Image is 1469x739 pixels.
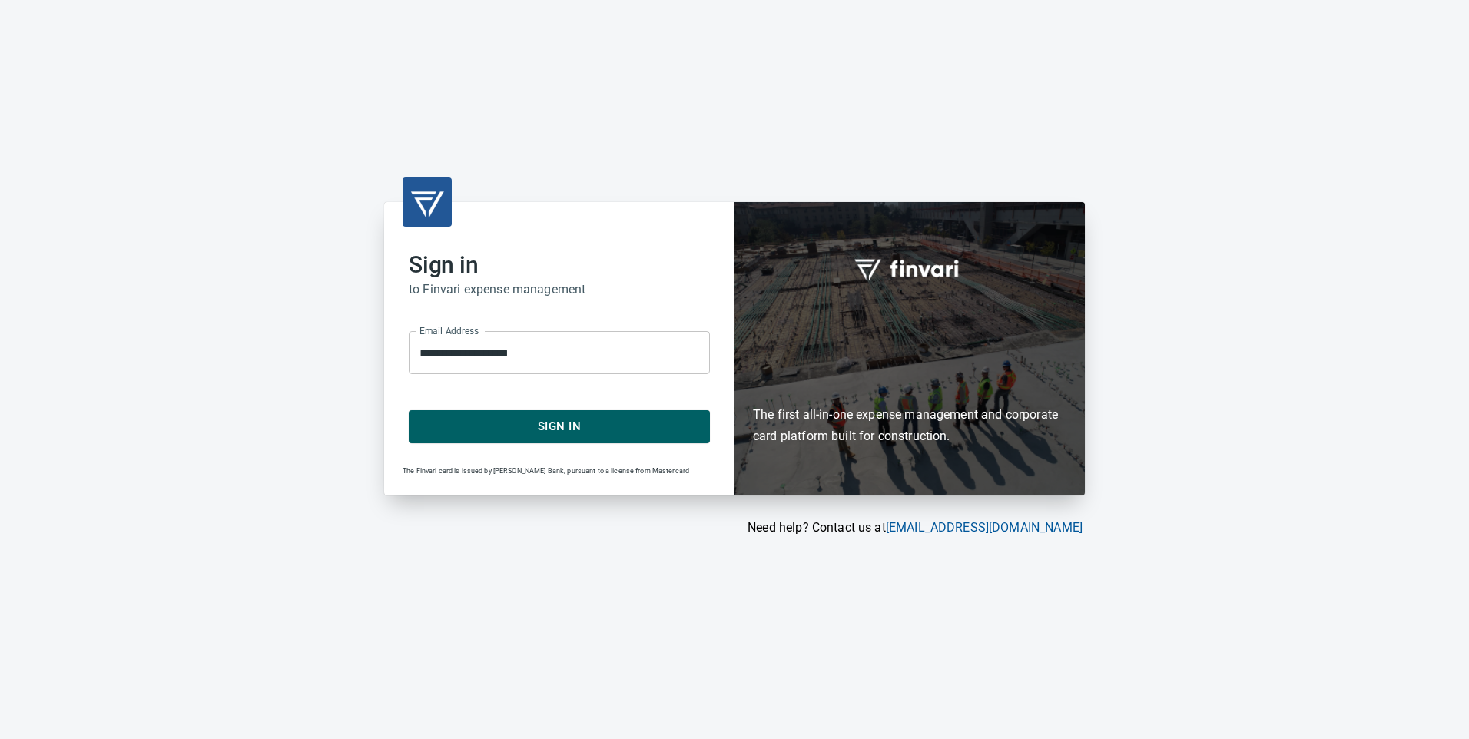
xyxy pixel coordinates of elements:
p: Need help? Contact us at [384,519,1083,537]
img: transparent_logo.png [409,184,446,220]
img: fullword_logo_white.png [852,250,967,286]
h6: to Finvari expense management [409,279,710,300]
a: [EMAIL_ADDRESS][DOMAIN_NAME] [886,520,1083,535]
h6: The first all-in-one expense management and corporate card platform built for construction. [753,315,1066,447]
button: Sign In [409,410,710,442]
div: Finvari [734,202,1085,495]
h2: Sign in [409,251,710,279]
span: Sign In [426,416,693,436]
span: The Finvari card is issued by [PERSON_NAME] Bank, pursuant to a license from Mastercard [403,467,689,475]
